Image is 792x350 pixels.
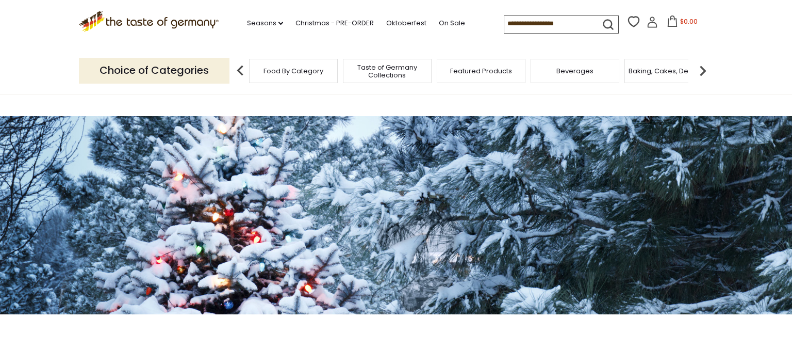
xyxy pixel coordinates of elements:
a: Food By Category [263,67,323,75]
a: Featured Products [450,67,512,75]
a: Beverages [556,67,593,75]
a: Oktoberfest [386,18,426,29]
span: $0.00 [680,17,698,26]
img: next arrow [692,60,713,81]
img: previous arrow [230,60,251,81]
a: Christmas - PRE-ORDER [295,18,374,29]
a: Seasons [247,18,283,29]
button: $0.00 [660,15,704,31]
a: On Sale [439,18,465,29]
p: Choice of Categories [79,58,229,83]
a: Taste of Germany Collections [346,63,428,79]
a: Baking, Cakes, Desserts [629,67,708,75]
